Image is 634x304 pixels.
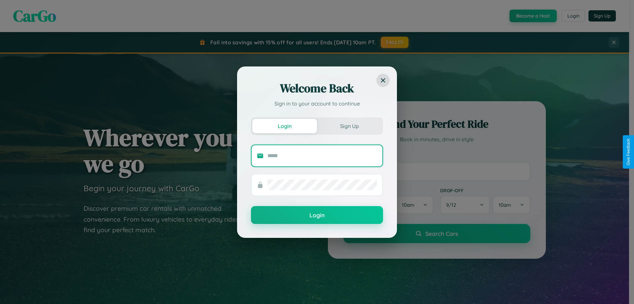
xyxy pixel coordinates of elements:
[251,100,383,108] p: Sign in to your account to continue
[626,139,631,165] div: Give Feedback
[317,119,382,133] button: Sign Up
[252,119,317,133] button: Login
[251,80,383,96] h2: Welcome Back
[251,206,383,224] button: Login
